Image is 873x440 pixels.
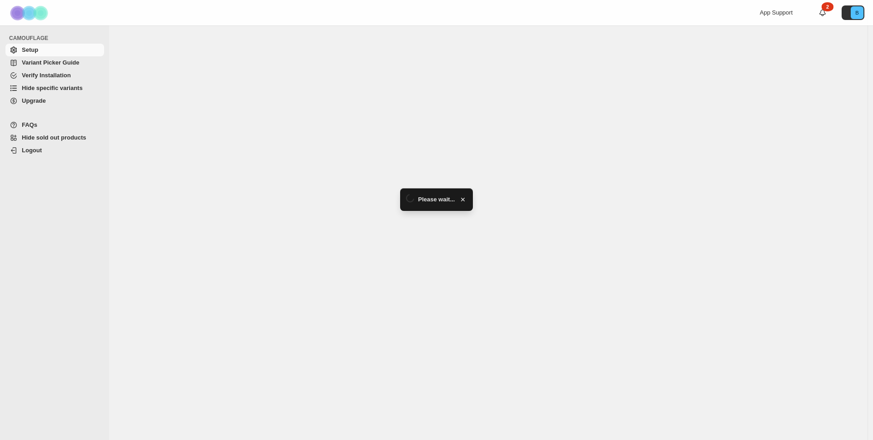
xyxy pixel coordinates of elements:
[760,9,793,16] span: App Support
[5,119,104,131] a: FAQs
[22,72,71,79] span: Verify Installation
[5,56,104,69] a: Variant Picker Guide
[5,131,104,144] a: Hide sold out products
[5,144,104,157] a: Logout
[7,0,53,25] img: Camouflage
[22,59,79,66] span: Variant Picker Guide
[5,82,104,95] a: Hide specific variants
[22,134,86,141] span: Hide sold out products
[5,69,104,82] a: Verify Installation
[22,46,38,53] span: Setup
[5,95,104,107] a: Upgrade
[5,44,104,56] a: Setup
[818,8,827,17] a: 2
[822,2,833,11] div: 2
[22,97,46,104] span: Upgrade
[855,10,858,15] text: B
[22,147,42,154] span: Logout
[842,5,864,20] button: Avatar with initials B
[22,85,83,91] span: Hide specific variants
[418,195,455,204] span: Please wait...
[22,121,37,128] span: FAQs
[851,6,863,19] span: Avatar with initials B
[9,35,105,42] span: CAMOUFLAGE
